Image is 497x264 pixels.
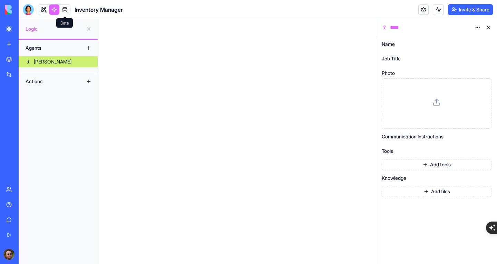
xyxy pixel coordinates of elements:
span: Name [382,42,395,47]
span: Tools [382,149,393,154]
span: Job Title [382,56,401,61]
span: Logic [26,26,83,32]
span: Inventory Manager [75,6,123,14]
span: Photo [382,71,395,76]
button: Add tools [382,159,491,170]
div: Agents [22,42,77,53]
span: Communication Instructions [382,134,444,139]
div: Actions [22,76,77,87]
img: logo [5,5,48,14]
div: [PERSON_NAME] [34,58,71,65]
button: Add files [382,186,491,197]
button: Invite & Share [448,4,493,15]
div: Data [56,18,73,28]
a: [PERSON_NAME] [19,56,98,67]
span: Knowledge [382,176,406,180]
img: ACg8ocLOzJOMfx9isZ1m78W96V-9B_-F0ZO2mgTmhXa4GGAzbULkhUdz=s96-c [3,249,14,260]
